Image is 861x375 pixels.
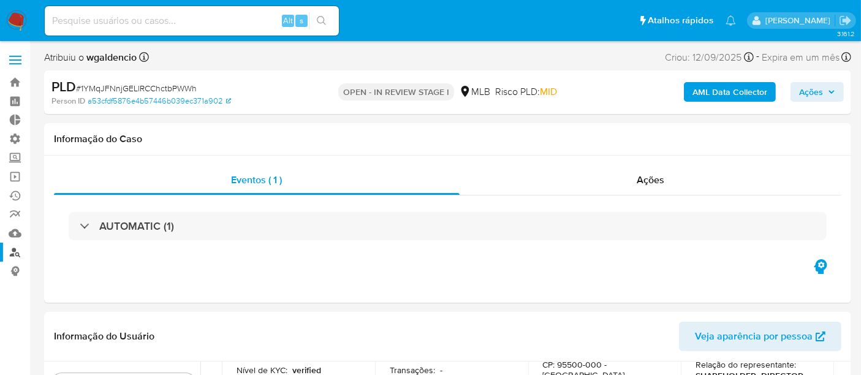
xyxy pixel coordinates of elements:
button: Ações [791,82,844,102]
button: Veja aparência por pessoa [679,322,841,351]
span: MID [540,85,557,99]
button: search-icon [309,12,334,29]
a: a53cfdf5876e4b57446b039ec371a902 [88,96,231,107]
h1: Informação do Caso [54,133,841,145]
input: Pesquise usuários ou casos... [45,13,339,29]
div: AUTOMATIC (1) [69,212,827,240]
p: OPEN - IN REVIEW STAGE I [338,83,454,100]
span: Expira em um mês [762,51,840,64]
a: Sair [839,14,852,27]
b: wgaldencio [84,50,137,64]
span: s [300,15,303,26]
div: Criou: 12/09/2025 [665,49,754,66]
h1: Informação do Usuário [54,330,154,343]
p: Relação do representante : [696,359,796,370]
span: Atribuiu o [44,51,137,64]
b: PLD [51,77,76,96]
span: Ações [637,173,664,187]
span: Atalhos rápidos [648,14,713,27]
b: Person ID [51,96,85,107]
div: MLB [459,85,490,99]
p: alexandra.macedo@mercadolivre.com [765,15,835,26]
span: Risco PLD: [495,85,557,99]
span: - [756,49,759,66]
span: Veja aparência por pessoa [695,322,813,351]
span: # 1YMqJFNnjGELlRCChctbPWWh [76,82,197,94]
span: Alt [283,15,293,26]
span: Ações [799,82,823,102]
button: AML Data Collector [684,82,776,102]
b: AML Data Collector [692,82,767,102]
span: Eventos ( 1 ) [231,173,282,187]
a: Notificações [726,15,736,26]
h3: AUTOMATIC (1) [99,219,174,233]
